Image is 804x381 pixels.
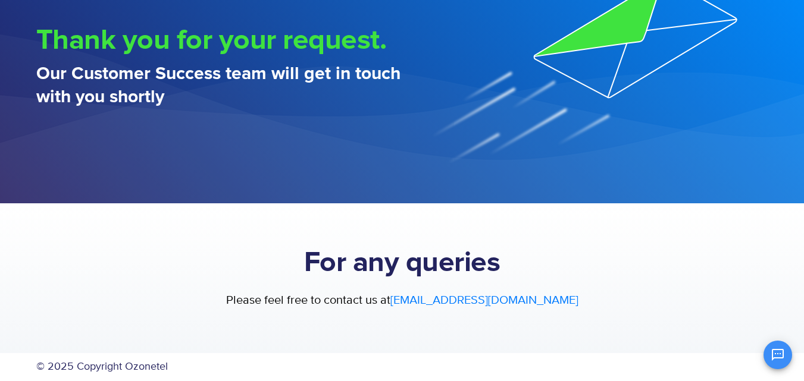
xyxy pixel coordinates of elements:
h3: Our Customer Success team will get in touch with you shortly [36,62,402,109]
button: Open chat [764,341,792,369]
h1: Thank you for your request. [36,24,402,57]
p: Please feel free to contact us at [36,291,768,309]
a: © 2025 Copyright Ozonetel [36,359,168,375]
a: [EMAIL_ADDRESS][DOMAIN_NAME] [390,291,578,309]
h2: For any queries [36,246,768,279]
